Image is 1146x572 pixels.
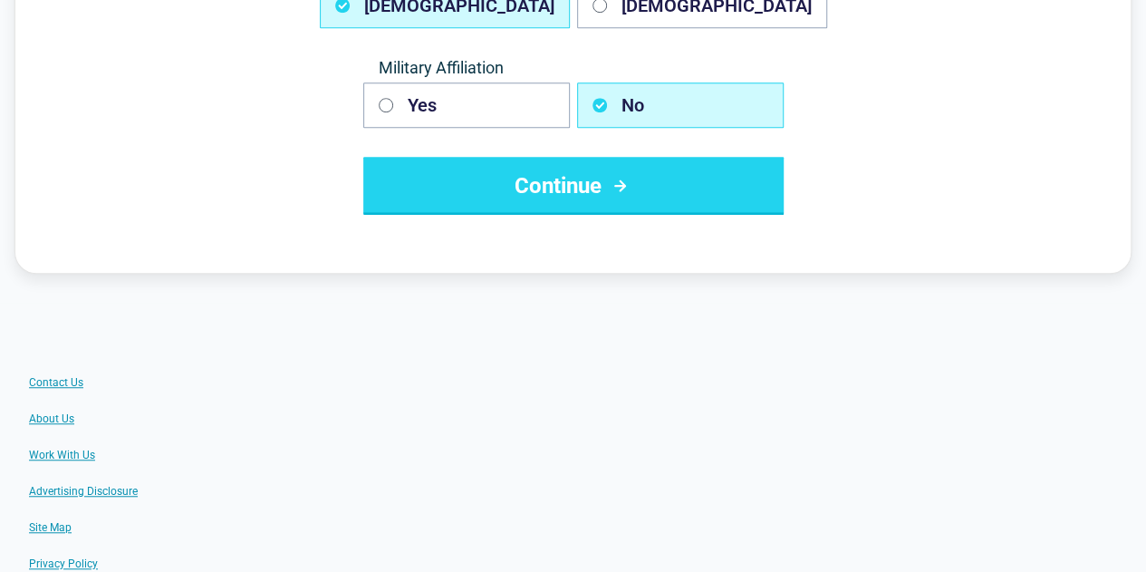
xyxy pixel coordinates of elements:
a: Privacy Policy [29,557,98,571]
a: Site Map [29,520,72,535]
a: Contact Us [29,375,83,390]
a: About Us [29,412,74,426]
a: Work With Us [29,448,95,462]
button: Continue [363,157,784,215]
button: No [577,82,784,128]
span: Military Affiliation [363,57,784,79]
a: Advertising Disclosure [29,484,138,499]
button: Yes [363,82,570,128]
